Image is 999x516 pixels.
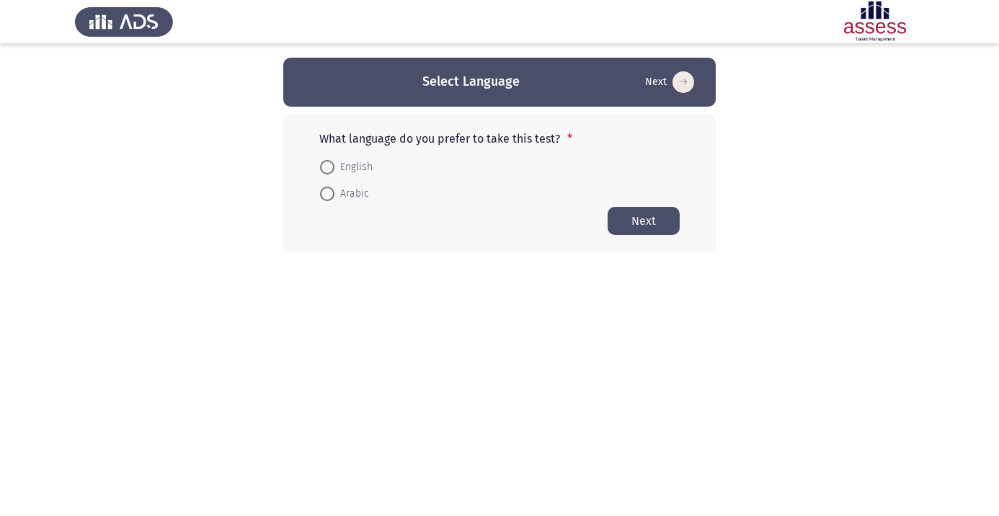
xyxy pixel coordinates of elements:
[826,1,924,42] img: Assessment logo of Development Assessment R1 (EN/AR)
[422,73,520,91] h3: Select Language
[75,1,173,42] img: Assess Talent Management logo
[334,159,373,176] span: English
[608,207,680,235] button: Start assessment
[641,71,698,94] button: Start assessment
[319,132,680,146] p: What language do you prefer to take this test?
[334,185,369,203] span: Arabic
